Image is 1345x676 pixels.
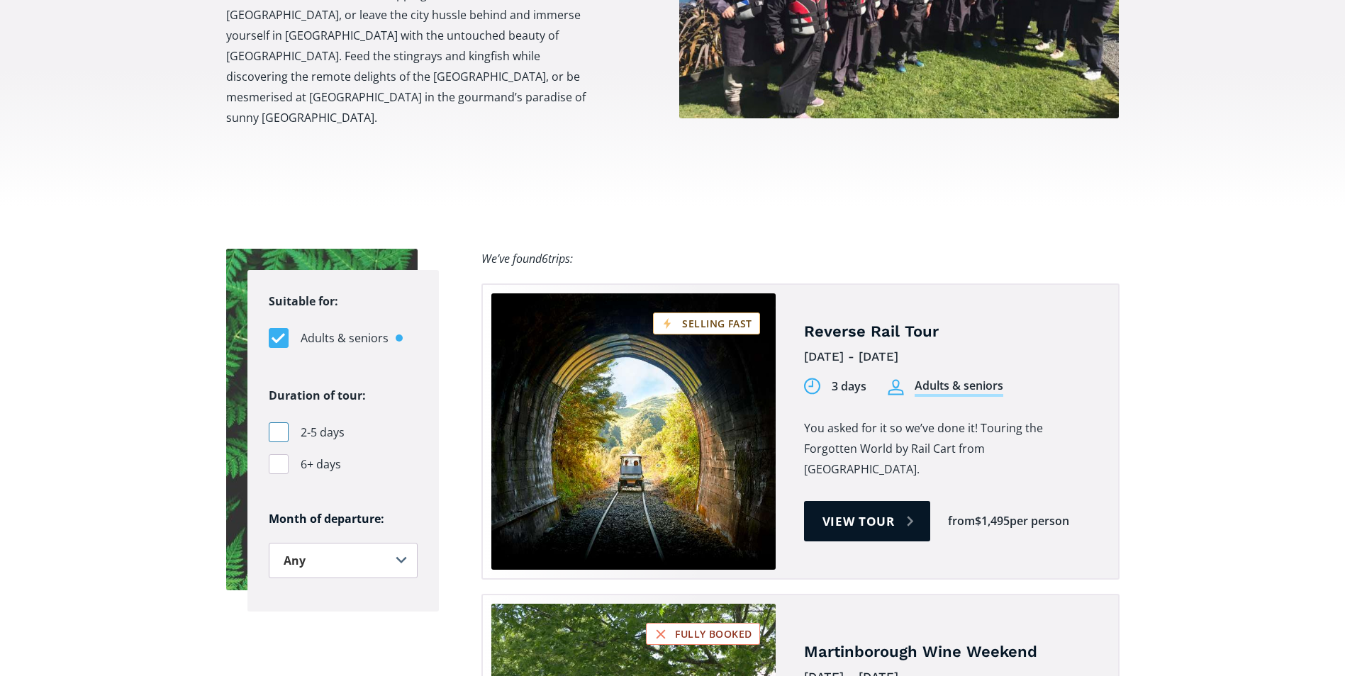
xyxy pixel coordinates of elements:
[1010,513,1069,529] div: per person
[975,513,1010,529] div: $1,495
[481,249,573,269] div: We’ve found trips:
[948,513,975,529] div: from
[301,329,389,348] span: Adults & seniors
[804,642,1097,663] h4: Martinborough Wine Weekend
[247,270,439,612] form: Filters
[841,378,866,395] div: days
[542,251,548,266] span: 6
[804,322,1097,342] h4: Reverse Rail Tour
[915,378,1003,397] div: Adults & seniors
[804,418,1097,480] p: You asked for it so we’ve done it! Touring the Forgotten World by Rail Cart from [GEOGRAPHIC_DATA].
[301,455,341,474] span: 6+ days
[301,423,345,442] span: 2-5 days
[269,291,338,312] legend: Suitable for:
[269,385,366,406] legend: Duration of tour:
[804,346,1097,368] div: [DATE] - [DATE]
[804,501,931,541] a: View tour
[269,512,418,526] h6: Month of departure:
[832,378,838,395] div: 3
